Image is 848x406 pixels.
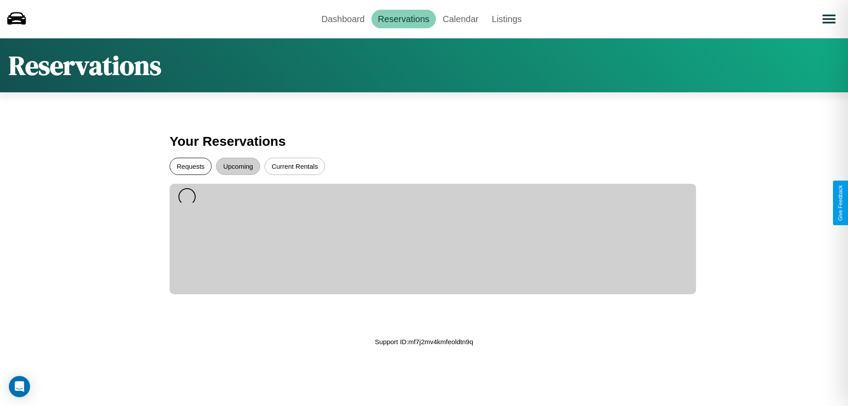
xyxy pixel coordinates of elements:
h1: Reservations [9,47,161,83]
h3: Your Reservations [170,129,678,153]
p: Support ID: mf7j2mv4kmfeoldtn9q [375,336,473,348]
button: Requests [170,158,212,175]
div: Give Feedback [837,185,844,221]
a: Dashboard [315,10,371,28]
a: Calendar [436,10,485,28]
button: Upcoming [216,158,260,175]
div: Open Intercom Messenger [9,376,30,397]
button: Current Rentals [265,158,325,175]
a: Reservations [371,10,436,28]
a: Listings [485,10,528,28]
button: Open menu [817,7,841,31]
